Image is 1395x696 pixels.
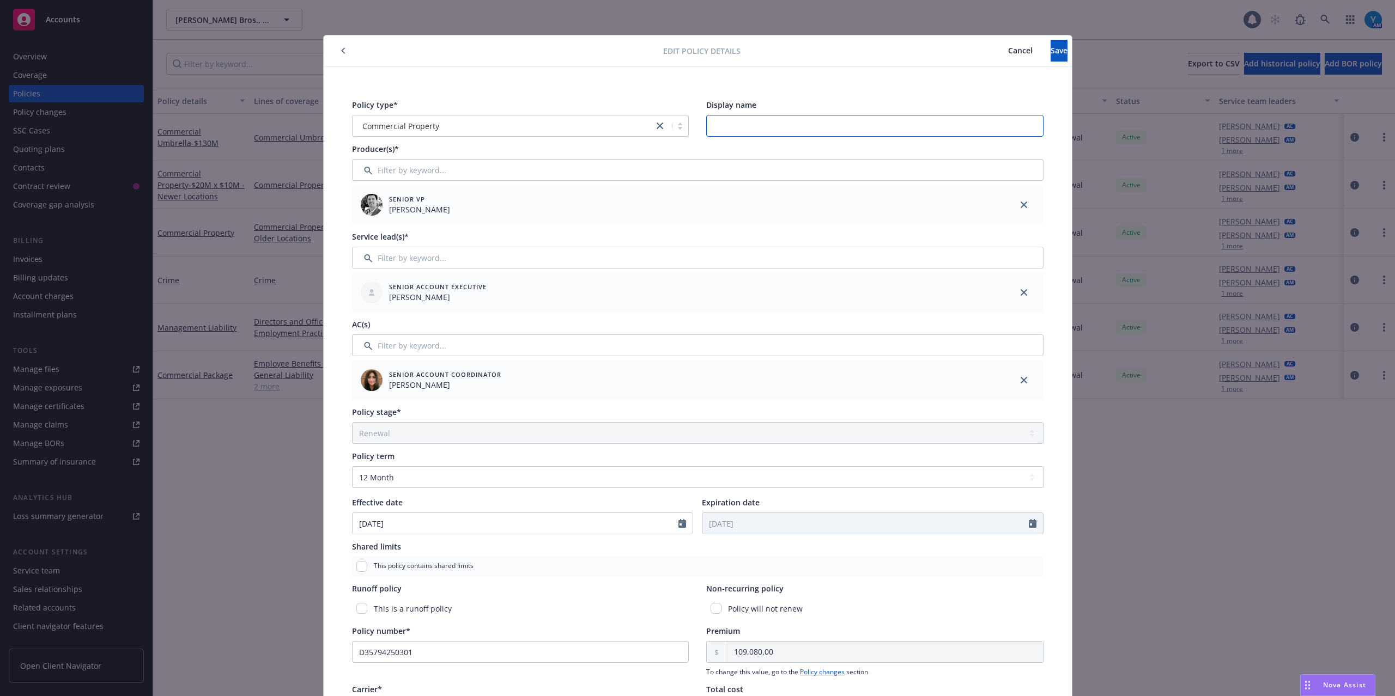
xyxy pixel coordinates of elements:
img: employee photo [361,194,383,216]
span: Policy type* [352,100,398,110]
button: Nova Assist [1300,674,1375,696]
span: Non-recurring policy [706,583,784,594]
div: Policy will not renew [706,599,1044,619]
span: Total cost [706,684,743,694]
span: Policy number* [352,626,410,636]
img: employee photo [361,369,383,391]
span: Display name [706,100,756,110]
span: Commercial Property [358,120,648,132]
a: close [1017,198,1030,211]
span: Effective date [352,497,403,508]
span: Senior Account Coordinator [389,370,501,379]
input: Filter by keyword... [352,334,1044,356]
span: Commercial Property [362,120,439,132]
span: Service lead(s)* [352,231,409,242]
span: [PERSON_NAME] [389,204,450,215]
input: 0.00 [727,642,1043,662]
button: Save [1051,40,1068,62]
span: Senior Account Executive [389,282,487,291]
span: Cancel [1008,45,1033,56]
span: Producer(s)* [352,144,399,154]
button: Cancel [990,40,1051,62]
span: Policy stage* [352,407,401,417]
input: Filter by keyword... [352,247,1044,268]
span: Shared limits [352,541,401,552]
span: [PERSON_NAME] [389,379,501,390]
span: Save [1051,45,1068,56]
svg: Calendar [1029,519,1036,528]
div: This policy contains shared limits [352,557,1044,576]
a: close [653,119,666,132]
svg: Calendar [678,519,686,528]
span: Expiration date [702,497,760,508]
span: Runoff policy [352,583,402,594]
div: Drag to move [1301,675,1314,695]
span: To change this value, go to the section [706,667,1044,677]
input: MM/DD/YYYY [702,513,1029,534]
input: MM/DD/YYYY [353,513,679,534]
span: [PERSON_NAME] [389,291,487,303]
a: close [1017,374,1030,387]
span: Carrier* [352,684,382,694]
span: Senior VP [389,194,450,204]
span: Premium [706,626,740,636]
a: Policy changes [800,667,845,676]
span: Edit policy details [663,45,741,57]
a: close [1017,286,1030,299]
div: This is a runoff policy [352,599,689,619]
span: Nova Assist [1323,680,1366,689]
span: Policy term [352,451,395,461]
span: AC(s) [352,319,370,329]
input: Filter by keyword... [352,159,1044,181]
